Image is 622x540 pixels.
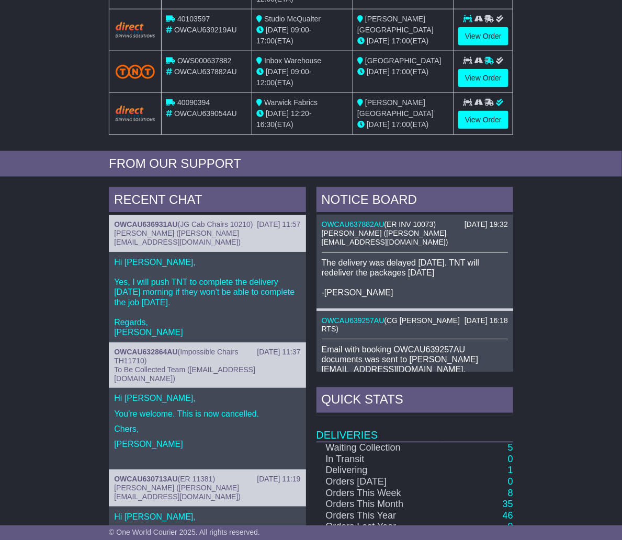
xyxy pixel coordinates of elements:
span: 09:00 [291,67,309,76]
span: 12:20 [291,109,309,118]
td: Waiting Collection [316,442,440,454]
span: OWCAU637882AU [174,67,237,76]
a: 5 [508,443,513,453]
a: OWCAU639257AU [322,316,384,325]
td: Orders This Week [316,488,440,500]
a: 8 [508,488,513,499]
span: OWCAU639219AU [174,26,237,34]
span: 17:00 [392,67,410,76]
span: [PERSON_NAME] ([PERSON_NAME][EMAIL_ADDRESS][DOMAIN_NAME]) [114,484,241,501]
div: [DATE] 11:37 [257,348,300,357]
span: 17:00 [392,120,410,129]
p: Chers, [114,424,300,434]
span: 40090394 [177,98,210,107]
span: [GEOGRAPHIC_DATA] [365,56,442,65]
span: JG Cab Chairs 10210 [180,220,251,228]
div: (ETA) [357,66,449,77]
td: Orders This Month [316,499,440,511]
div: NOTICE BOARD [316,187,513,215]
p: Hi [PERSON_NAME], [114,393,300,403]
span: [DATE] [266,26,289,34]
td: Orders [DATE] [316,477,440,488]
span: © One World Courier 2025. All rights reserved. [109,528,260,536]
div: Quick Stats [316,387,513,416]
a: View Order [458,27,508,45]
span: [DATE] [367,120,390,129]
span: [PERSON_NAME] ([PERSON_NAME][EMAIL_ADDRESS][DOMAIN_NAME]) [322,229,448,246]
div: ( ) [114,475,300,484]
p: Email with booking OWCAU639257AU documents was sent to [PERSON_NAME][EMAIL_ADDRESS][DOMAIN_NAME]. [322,344,508,375]
a: OWCAU632864AU [114,348,177,356]
div: FROM OUR SUPPORT [109,156,513,171]
div: ( ) [322,316,508,334]
span: ER INV 10073 [387,220,434,228]
div: [DATE] 19:32 [465,220,508,229]
a: View Order [458,111,508,129]
td: In Transit [316,454,440,466]
div: (ETA) [357,119,449,130]
p: You're welcome. This is now cancelled. [114,409,300,419]
div: [DATE] 11:19 [257,475,300,484]
span: [DATE] [367,67,390,76]
div: RECENT CHAT [109,187,306,215]
a: 0 [508,522,513,532]
a: 46 [503,511,513,521]
span: OWCAU639054AU [174,109,237,118]
span: [DATE] [266,67,289,76]
span: Warwick Fabrics [264,98,318,107]
span: [PERSON_NAME][GEOGRAPHIC_DATA] [357,15,434,34]
span: Impossible Chairs TH11710 [114,348,238,365]
img: Direct.png [116,22,155,38]
span: ER 11381 [180,475,212,483]
p: [PERSON_NAME] [114,439,300,449]
img: TNT_Domestic.png [116,65,155,79]
div: ( ) [114,348,300,365]
span: 12:00 [256,78,275,87]
span: Inbox Warehouse [264,56,321,65]
p: Hi [PERSON_NAME], Yes, I will push TNT to complete the delivery [DATE] morning if they won't be a... [114,257,300,338]
div: [DATE] 11:57 [257,220,300,229]
div: (ETA) [357,36,449,47]
span: OWS000637882 [177,56,232,65]
span: [PERSON_NAME][GEOGRAPHIC_DATA] [357,98,434,118]
span: To Be Collected Team ([EMAIL_ADDRESS][DOMAIN_NAME]) [114,365,255,383]
a: 0 [508,477,513,487]
td: Deliveries [316,416,513,442]
span: 40103597 [177,15,210,23]
img: Direct.png [116,106,155,121]
td: Orders This Year [316,511,440,522]
div: - (ETA) [256,25,348,47]
span: Studio McQualter [264,15,321,23]
a: 0 [508,454,513,465]
div: [DATE] 16:18 [465,316,508,325]
span: [DATE] [266,109,289,118]
span: [DATE] [367,37,390,45]
span: 09:00 [291,26,309,34]
a: 35 [503,499,513,510]
div: - (ETA) [256,66,348,88]
a: 1 [508,465,513,476]
span: 17:00 [256,37,275,45]
span: 17:00 [392,37,410,45]
div: ( ) [322,220,508,229]
div: ( ) [114,220,300,229]
a: OWCAU636931AU [114,220,177,228]
td: Orders Last Year [316,522,440,533]
a: OWCAU630713AU [114,475,177,483]
span: [PERSON_NAME] ([PERSON_NAME][EMAIL_ADDRESS][DOMAIN_NAME]) [114,229,241,246]
span: 16:30 [256,120,275,129]
span: CG [PERSON_NAME] RTS [322,316,460,334]
div: - (ETA) [256,108,348,130]
a: View Order [458,69,508,87]
a: OWCAU637882AU [322,220,384,228]
td: Delivering [316,465,440,477]
p: The delivery was delayed [DATE]. TNT will redeliver the packages [DATE] -[PERSON_NAME] [322,258,508,298]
